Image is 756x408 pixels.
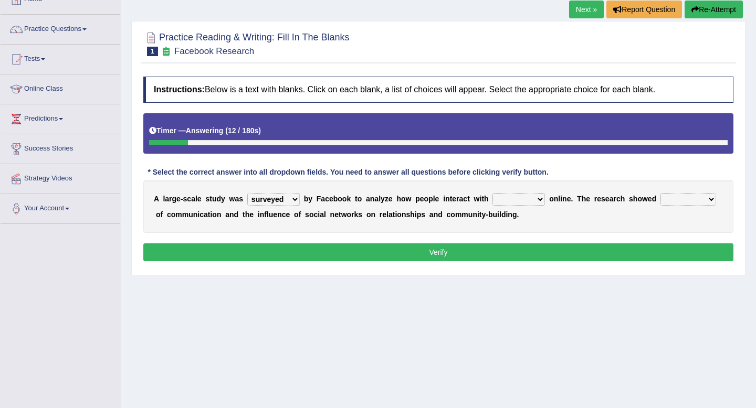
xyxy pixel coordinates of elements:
[452,195,456,203] b: e
[188,210,193,219] b: u
[633,195,638,203] b: h
[212,210,217,219] b: o
[410,210,415,219] b: h
[149,127,261,135] h5: Timer —
[482,210,486,219] b: y
[320,210,324,219] b: a
[567,195,571,203] b: e
[269,210,274,219] b: u
[341,210,347,219] b: w
[338,195,342,203] b: o
[562,195,567,203] b: n
[176,195,181,203] b: e
[161,47,172,57] small: Exam occurring question
[182,210,188,219] b: m
[621,195,625,203] b: h
[174,46,254,56] small: Facebook Research
[351,210,354,219] b: r
[143,243,733,261] button: Verify
[333,195,338,203] b: b
[329,195,333,203] b: e
[264,210,267,219] b: f
[685,1,743,18] button: Re-Attempt
[267,210,269,219] b: l
[282,210,286,219] b: c
[433,195,435,203] b: l
[415,195,420,203] b: p
[438,210,443,219] b: d
[386,210,388,219] b: l
[421,210,425,219] b: s
[397,210,402,219] b: o
[143,77,733,103] h4: Below is a text with blanks. Click on each blank, a list of choices will appear. Select the appro...
[434,210,438,219] b: n
[339,210,341,219] b: t
[477,210,479,219] b: i
[1,45,120,71] a: Tests
[616,195,621,203] b: c
[582,195,586,203] b: h
[249,210,254,219] b: e
[558,195,560,203] b: l
[499,210,501,219] b: l
[488,210,493,219] b: b
[204,210,208,219] b: a
[586,195,590,203] b: e
[481,195,484,203] b: t
[228,126,258,135] b: 12 / 180s
[501,210,506,219] b: d
[549,195,554,203] b: o
[156,210,161,219] b: o
[313,210,318,219] b: c
[197,195,202,203] b: e
[1,134,120,160] a: Success Stories
[406,210,410,219] b: s
[652,195,657,203] b: d
[225,210,229,219] b: a
[508,210,512,219] b: n
[169,195,172,203] b: r
[1,104,120,131] a: Predictions
[234,210,239,219] b: d
[366,195,370,203] b: a
[172,195,177,203] b: g
[355,195,358,203] b: t
[401,195,406,203] b: o
[277,210,282,219] b: n
[193,210,198,219] b: n
[613,195,616,203] b: r
[366,210,371,219] b: o
[191,195,195,203] b: a
[229,210,234,219] b: n
[299,210,301,219] b: f
[420,195,424,203] b: e
[217,210,222,219] b: n
[577,195,582,203] b: T
[286,210,290,219] b: e
[435,195,439,203] b: e
[388,210,393,219] b: a
[260,210,265,219] b: n
[571,195,573,203] b: .
[415,210,417,219] b: i
[317,195,321,203] b: F
[208,210,211,219] b: t
[463,195,467,203] b: c
[167,210,171,219] b: c
[382,210,386,219] b: e
[517,210,519,219] b: .
[380,210,382,219] b: r
[209,195,212,203] b: t
[195,195,197,203] b: l
[493,210,498,219] b: u
[358,210,362,219] b: s
[221,195,225,203] b: y
[642,195,648,203] b: w
[443,195,445,203] b: i
[374,195,379,203] b: a
[1,74,120,101] a: Online Class
[147,47,158,56] span: 1
[554,195,559,203] b: n
[334,210,339,219] b: e
[606,1,682,18] button: Report Question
